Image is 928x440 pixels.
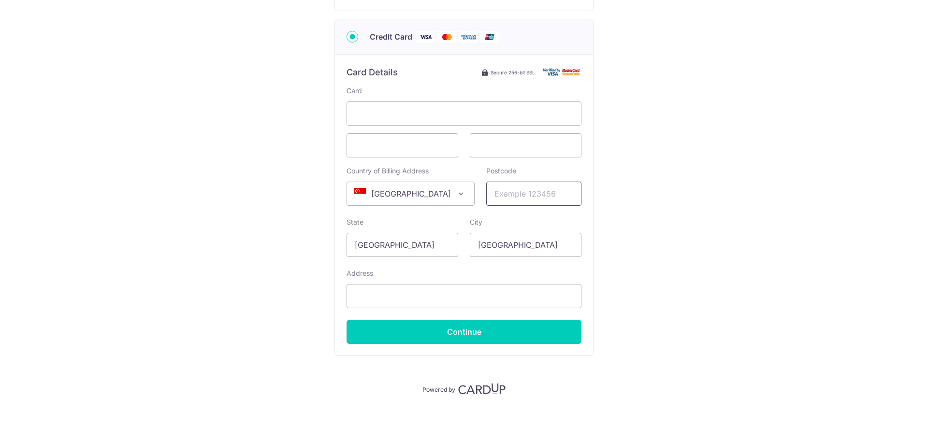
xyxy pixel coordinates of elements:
span: Credit Card [370,31,412,43]
label: State [347,217,363,227]
input: Continue [347,320,581,344]
span: Singapore [347,182,474,205]
label: City [470,217,482,227]
h6: Card Details [347,67,398,78]
img: Visa [416,31,435,43]
label: Country of Billing Address [347,166,429,176]
label: Card [347,86,362,96]
label: Postcode [486,166,516,176]
label: Address [347,269,373,278]
iframe: Secure card expiration date input frame [355,140,450,151]
img: Union Pay [480,31,499,43]
p: Powered by [422,384,455,394]
span: Singapore [347,182,475,206]
span: Secure 256-bit SSL [491,69,535,76]
img: Mastercard [437,31,457,43]
img: CardUp [458,383,506,395]
img: American Express [459,31,478,43]
img: Card secure [543,68,581,76]
input: Example 123456 [486,182,581,206]
div: Credit Card Visa Mastercard American Express Union Pay [347,31,581,43]
iframe: Secure card number input frame [355,108,573,119]
iframe: Secure card security code input frame [478,140,573,151]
